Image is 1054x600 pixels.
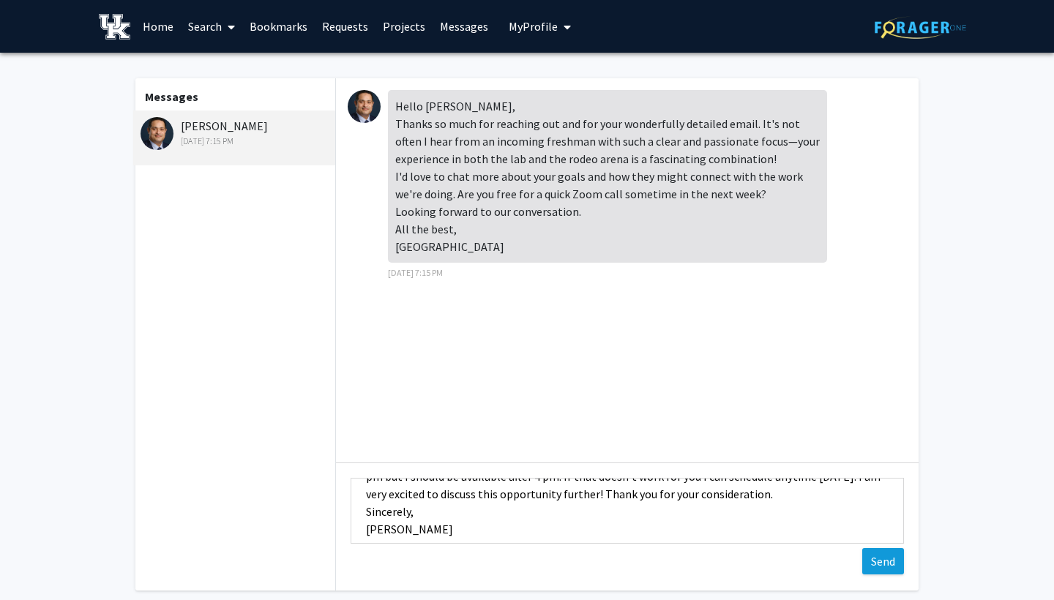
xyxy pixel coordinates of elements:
a: Home [135,1,181,52]
div: [DATE] 7:15 PM [141,135,332,148]
span: [DATE] 7:15 PM [388,267,443,278]
img: ForagerOne Logo [875,16,966,39]
img: Hossam El-Sheikh Ali [141,117,173,150]
button: Send [862,548,904,574]
iframe: Chat [11,534,62,589]
img: University of Kentucky Logo [99,14,130,40]
textarea: Message [351,478,904,544]
div: [PERSON_NAME] [141,117,332,148]
div: Hello [PERSON_NAME], Thanks so much for reaching out and for your wonderfully detailed email. It'... [388,90,827,263]
a: Search [181,1,242,52]
span: My Profile [509,19,558,34]
a: Projects [375,1,433,52]
a: Requests [315,1,375,52]
a: Bookmarks [242,1,315,52]
a: Messages [433,1,496,52]
b: Messages [145,89,198,104]
img: Hossam El-Sheikh Ali [348,90,381,123]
